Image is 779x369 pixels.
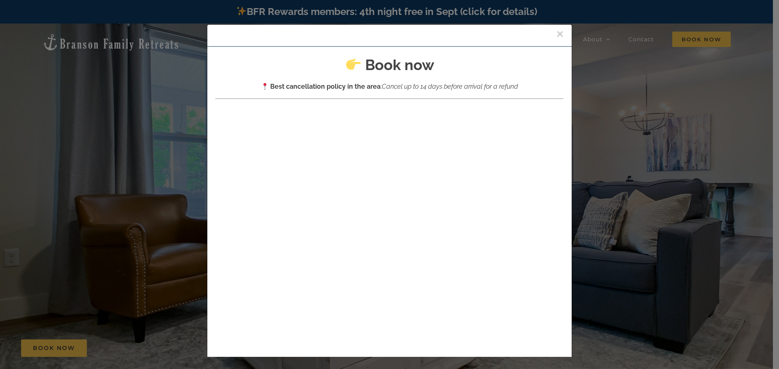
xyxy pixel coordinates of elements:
img: 👉 [346,57,361,72]
p: : [215,81,564,92]
em: Cancel up to 14 days before arrival for a refund [382,83,518,90]
img: 📍 [262,83,268,90]
strong: Book now [365,56,434,73]
strong: Best cancellation policy in the area [270,83,381,90]
iframe: Book Now [Branson Family Retreats] - Booking/Inquiry Widget [215,118,564,364]
button: Close [556,28,564,40]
